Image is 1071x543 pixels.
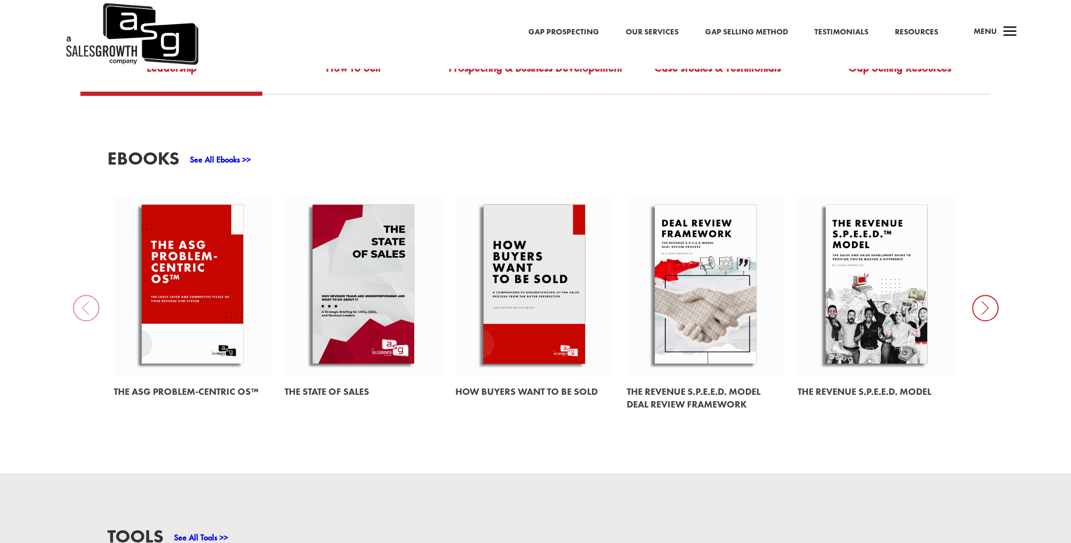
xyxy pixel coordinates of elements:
a: Prospecting & Business Developement [444,58,626,92]
a: Leadership [80,58,262,92]
span: Menu [974,26,997,37]
a: Resources [895,25,938,39]
a: See All Tools >> [174,532,228,543]
a: Gap Prospecting [528,25,599,39]
a: How to Sell [262,58,444,92]
a: See All Ebooks >> [190,154,251,165]
a: Testimonials [814,25,868,39]
a: Gap Selling Resources [809,58,991,92]
span: a [1000,22,1021,43]
a: Gap Selling Method [705,25,788,39]
h3: EBooks [107,149,179,173]
a: Case studies & Testimonials [627,58,809,92]
a: Our Services [626,25,679,39]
